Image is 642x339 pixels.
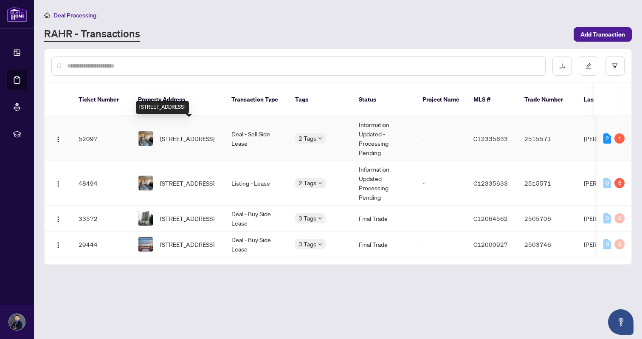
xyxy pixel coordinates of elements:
[586,63,591,69] span: edit
[138,131,153,146] img: thumbnail-img
[51,132,65,145] button: Logo
[467,83,518,116] th: MLS #
[473,215,508,222] span: C12064562
[225,116,288,161] td: Deal - Sell Side Lease
[473,135,508,142] span: C12335633
[518,161,577,206] td: 2515571
[51,176,65,190] button: Logo
[416,161,467,206] td: -
[518,232,577,257] td: 2503746
[72,232,131,257] td: 29444
[416,232,467,257] td: -
[473,179,508,187] span: C12335633
[577,206,641,232] td: [PERSON_NAME]
[288,83,352,116] th: Tags
[612,63,618,69] span: filter
[608,309,634,335] button: Open asap
[225,161,288,206] td: Listing - Lease
[605,56,625,76] button: filter
[51,237,65,251] button: Logo
[138,211,153,226] img: thumbnail-img
[298,213,316,223] span: 3 Tags
[72,83,131,116] th: Ticket Number
[53,11,96,19] span: Deal Processing
[352,232,416,257] td: Final Trade
[9,314,25,330] img: Profile Icon
[552,56,572,76] button: download
[160,134,214,143] span: [STREET_ADDRESS]
[136,101,189,114] div: [STREET_ADDRESS]
[416,206,467,232] td: -
[577,83,641,116] th: Last Updated By
[614,213,625,223] div: 0
[7,6,27,22] img: logo
[416,116,467,161] td: -
[298,178,316,188] span: 2 Tags
[352,83,416,116] th: Status
[318,216,322,220] span: down
[160,240,214,249] span: [STREET_ADDRESS]
[577,232,641,257] td: [PERSON_NAME]
[318,136,322,141] span: down
[318,242,322,246] span: down
[138,237,153,251] img: thumbnail-img
[318,181,322,185] span: down
[614,133,625,144] div: 1
[72,161,131,206] td: 48494
[160,214,214,223] span: [STREET_ADDRESS]
[614,178,625,188] div: 6
[352,116,416,161] td: Information Updated - Processing Pending
[577,116,641,161] td: [PERSON_NAME]
[603,133,611,144] div: 2
[44,12,50,18] span: home
[416,83,467,116] th: Project Name
[352,206,416,232] td: Final Trade
[603,213,611,223] div: 0
[574,27,632,42] button: Add Transaction
[603,239,611,249] div: 0
[603,178,611,188] div: 0
[518,206,577,232] td: 2505706
[298,133,316,143] span: 2 Tags
[352,161,416,206] td: Information Updated - Processing Pending
[580,28,625,41] span: Add Transaction
[225,232,288,257] td: Deal - Buy Side Lease
[160,178,214,188] span: [STREET_ADDRESS]
[55,242,62,249] img: Logo
[55,216,62,223] img: Logo
[577,161,641,206] td: [PERSON_NAME]
[72,116,131,161] td: 52097
[518,83,577,116] th: Trade Number
[559,63,565,69] span: download
[138,176,153,190] img: thumbnail-img
[51,212,65,225] button: Logo
[579,56,598,76] button: edit
[55,181,62,187] img: Logo
[225,83,288,116] th: Transaction Type
[225,206,288,232] td: Deal - Buy Side Lease
[298,239,316,249] span: 3 Tags
[44,27,140,42] a: RAHR - Transactions
[473,240,508,248] span: C12000927
[131,83,225,116] th: Property Address
[55,136,62,143] img: Logo
[518,116,577,161] td: 2515571
[72,206,131,232] td: 33572
[614,239,625,249] div: 0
